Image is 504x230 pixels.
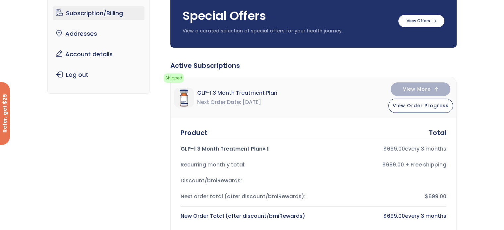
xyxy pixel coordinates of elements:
[383,212,405,220] bdi: 699.00
[181,176,308,185] div: Discount/bmiRewards:
[197,98,241,107] span: Next Order Date
[183,28,392,34] p: View a curated selection of special offers for your health journey.
[391,82,450,96] button: View More
[383,212,387,220] span: $
[170,61,457,70] div: Active Subscriptions
[181,211,308,221] div: New Order Total (after discount/bmiRewards)
[53,47,144,61] a: Account details
[383,145,387,153] span: $
[164,73,184,83] span: Shipped
[319,160,446,169] div: $699.00 + Free shipping
[383,145,405,153] bdi: 699.00
[319,192,446,201] div: $699.00
[197,88,277,98] span: GLP-1 3 Month Treatment Plan
[183,8,392,24] h3: Special Offers
[319,144,446,154] div: every 3 months
[181,192,308,201] div: Next order total (after discount/bmiRewards):
[319,211,446,221] div: every 3 months
[429,128,446,137] div: Total
[243,98,261,107] span: [DATE]
[393,102,449,109] span: View Order Progress
[181,144,308,154] div: GLP-1 3 Month Treatment Plan
[181,128,207,137] div: Product
[181,160,308,169] div: Recurring monthly total:
[388,99,453,113] button: View Order Progress
[262,145,269,153] strong: × 1
[53,6,144,20] a: Subscription/Billing
[53,68,144,82] a: Log out
[403,87,431,91] span: View More
[53,27,144,41] a: Addresses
